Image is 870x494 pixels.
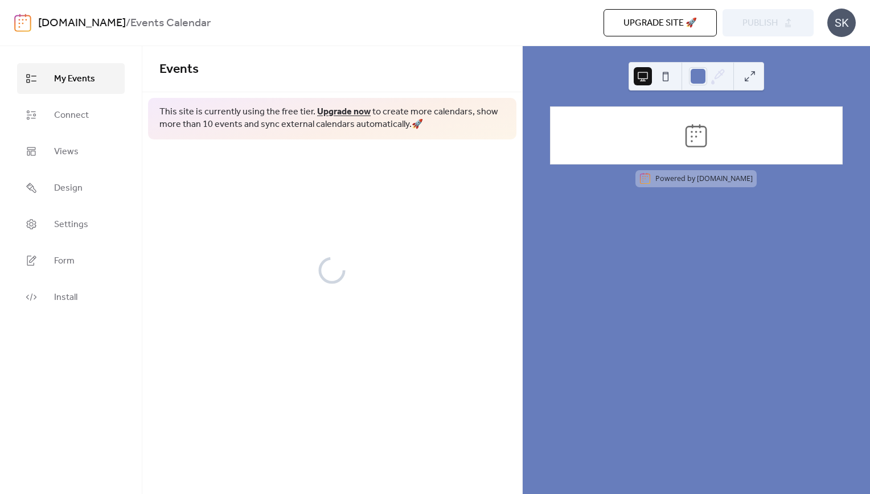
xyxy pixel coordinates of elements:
span: Views [54,145,79,159]
span: Connect [54,109,89,122]
img: logo [14,14,31,32]
span: Upgrade site 🚀 [623,17,697,30]
a: Views [17,136,125,167]
a: Settings [17,209,125,240]
span: Design [54,182,83,195]
b: / [126,13,130,34]
a: Upgrade now [317,103,371,121]
a: Connect [17,100,125,130]
a: [DOMAIN_NAME] [697,174,753,183]
button: Upgrade site 🚀 [604,9,717,36]
span: This site is currently using the free tier. to create more calendars, show more than 10 events an... [159,106,505,131]
a: Install [17,282,125,312]
span: Settings [54,218,88,232]
a: Design [17,172,125,203]
b: Events Calendar [130,13,211,34]
span: Form [54,254,75,268]
a: [DOMAIN_NAME] [38,13,126,34]
span: Install [54,291,77,304]
a: Form [17,245,125,276]
div: Powered by [655,174,753,183]
a: My Events [17,63,125,94]
span: Events [159,57,199,82]
span: My Events [54,72,95,86]
div: SK [827,9,856,37]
